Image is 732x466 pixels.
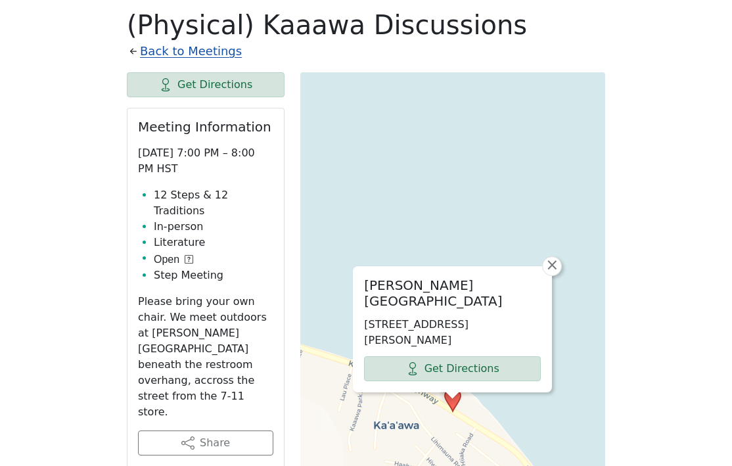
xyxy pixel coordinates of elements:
[154,252,193,268] button: Open
[154,268,273,283] li: Step Meeting
[138,294,273,420] p: Please bring your own chair. We meet outdoors at [PERSON_NAME][GEOGRAPHIC_DATA] beneath the restr...
[154,219,273,235] li: In-person
[154,187,273,219] li: 12 Steps & 12 Traditions
[138,431,273,455] button: Share
[138,145,273,177] p: [DATE] 7:00 PM – 8:00 PM HST
[127,72,285,97] a: Get Directions
[542,256,562,276] a: Close popup
[140,41,242,62] a: Back to Meetings
[154,235,273,250] li: Literature
[138,119,273,135] h2: Meeting Information
[364,356,541,381] a: Get Directions
[364,317,541,348] p: [STREET_ADDRESS][PERSON_NAME]
[364,277,541,309] h2: [PERSON_NAME][GEOGRAPHIC_DATA]
[127,9,605,41] h1: (Physical) Kaaawa Discussions
[154,252,179,268] span: Open
[545,257,559,273] span: ×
